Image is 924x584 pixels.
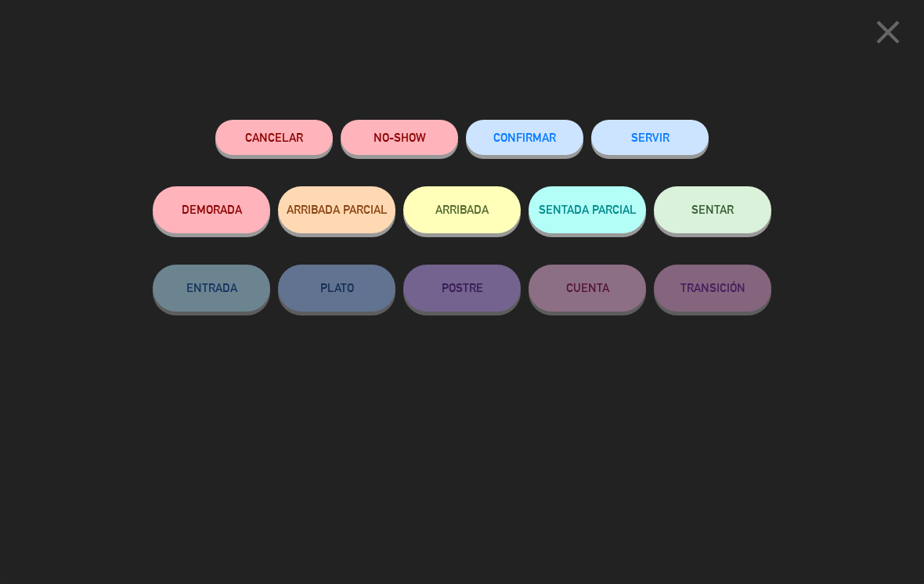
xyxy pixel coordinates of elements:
[153,186,270,233] button: DEMORADA
[493,131,556,144] span: CONFIRMAR
[691,203,734,216] span: SENTAR
[529,265,646,312] button: CUENTA
[278,186,395,233] button: ARRIBADA PARCIAL
[215,120,333,155] button: Cancelar
[864,12,912,58] button: close
[287,203,388,216] span: ARRIBADA PARCIAL
[466,120,583,155] button: CONFIRMAR
[591,120,709,155] button: SERVIR
[654,186,771,233] button: SENTAR
[403,186,521,233] button: ARRIBADA
[529,186,646,233] button: SENTADA PARCIAL
[341,120,458,155] button: NO-SHOW
[278,265,395,312] button: PLATO
[153,265,270,312] button: ENTRADA
[654,265,771,312] button: TRANSICIÓN
[403,265,521,312] button: POSTRE
[868,13,908,52] i: close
